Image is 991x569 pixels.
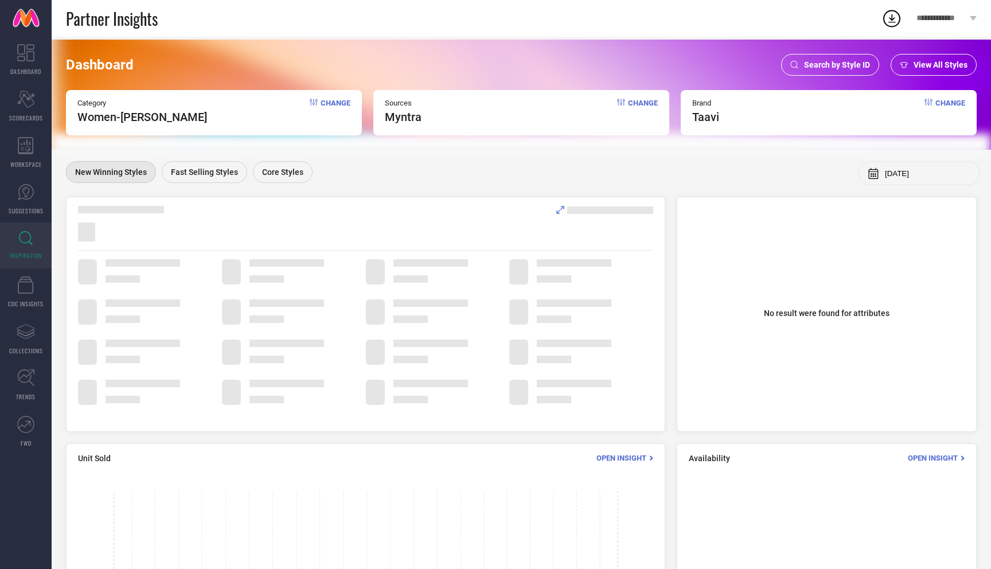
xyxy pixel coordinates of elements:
[66,57,134,73] span: Dashboard
[171,167,238,177] span: Fast Selling Styles
[75,167,147,177] span: New Winning Styles
[66,7,158,30] span: Partner Insights
[914,60,967,69] span: View All Styles
[692,110,719,124] span: taavi
[385,110,422,124] span: myntra
[9,114,43,122] span: SCORECARDS
[8,299,44,308] span: CDC INSIGHTS
[10,251,42,260] span: INSPIRATION
[16,392,36,401] span: TRENDS
[9,206,44,215] span: SUGGESTIONS
[321,99,350,124] span: Change
[596,454,646,462] span: Open Insight
[689,454,730,463] span: Availability
[804,60,870,69] span: Search by Style ID
[596,453,653,463] div: Open Insight
[908,454,958,462] span: Open Insight
[935,99,965,124] span: Change
[628,99,658,124] span: Change
[556,206,653,214] div: Analyse
[764,309,889,318] span: No result were found for attributes
[78,454,111,463] span: Unit Sold
[10,67,41,76] span: DASHBOARD
[21,439,32,447] span: FWD
[881,8,902,29] div: Open download list
[692,99,719,107] span: Brand
[77,99,207,107] span: Category
[385,99,422,107] span: Sources
[262,167,303,177] span: Core Styles
[10,160,42,169] span: WORKSPACE
[9,346,43,355] span: COLLECTIONS
[908,453,965,463] div: Open Insight
[77,110,207,124] span: Women-[PERSON_NAME]
[885,169,971,178] input: Select month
